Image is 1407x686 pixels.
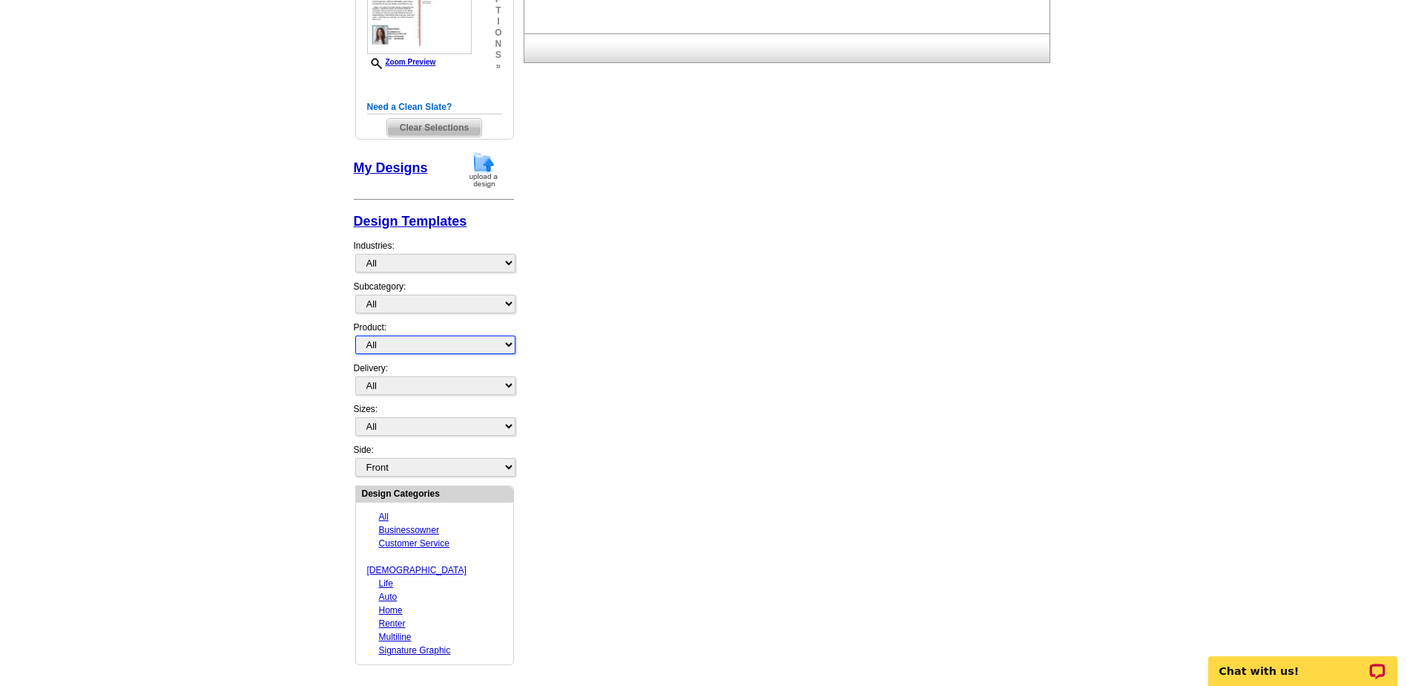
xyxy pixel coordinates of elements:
[379,525,439,535] a: Businessowner
[379,605,403,615] a: Home
[495,39,501,50] span: n
[495,5,501,16] span: t
[379,645,451,656] a: Signature Graphic
[354,280,514,321] div: Subcategory:
[379,538,449,549] a: Customer Service
[495,61,501,72] span: »
[379,618,406,629] a: Renter
[354,160,428,175] a: My Designs
[367,565,467,575] a: [DEMOGRAPHIC_DATA]
[495,50,501,61] span: s
[354,443,514,478] div: Side:
[354,214,467,229] a: Design Templates
[495,27,501,39] span: o
[387,119,481,137] span: Clear Selections
[379,632,412,642] a: Multiline
[379,512,389,522] a: All
[354,402,514,443] div: Sizes:
[464,151,503,189] img: upload-design
[367,100,502,114] h5: Need a Clean Slate?
[379,592,398,602] a: Auto
[367,58,436,66] a: Zoom Preview
[1199,639,1407,686] iframe: LiveChat chat widget
[354,321,514,362] div: Product:
[379,578,393,589] a: Life
[354,232,514,280] div: Industries:
[356,486,513,500] div: Design Categories
[354,362,514,402] div: Delivery:
[495,16,501,27] span: i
